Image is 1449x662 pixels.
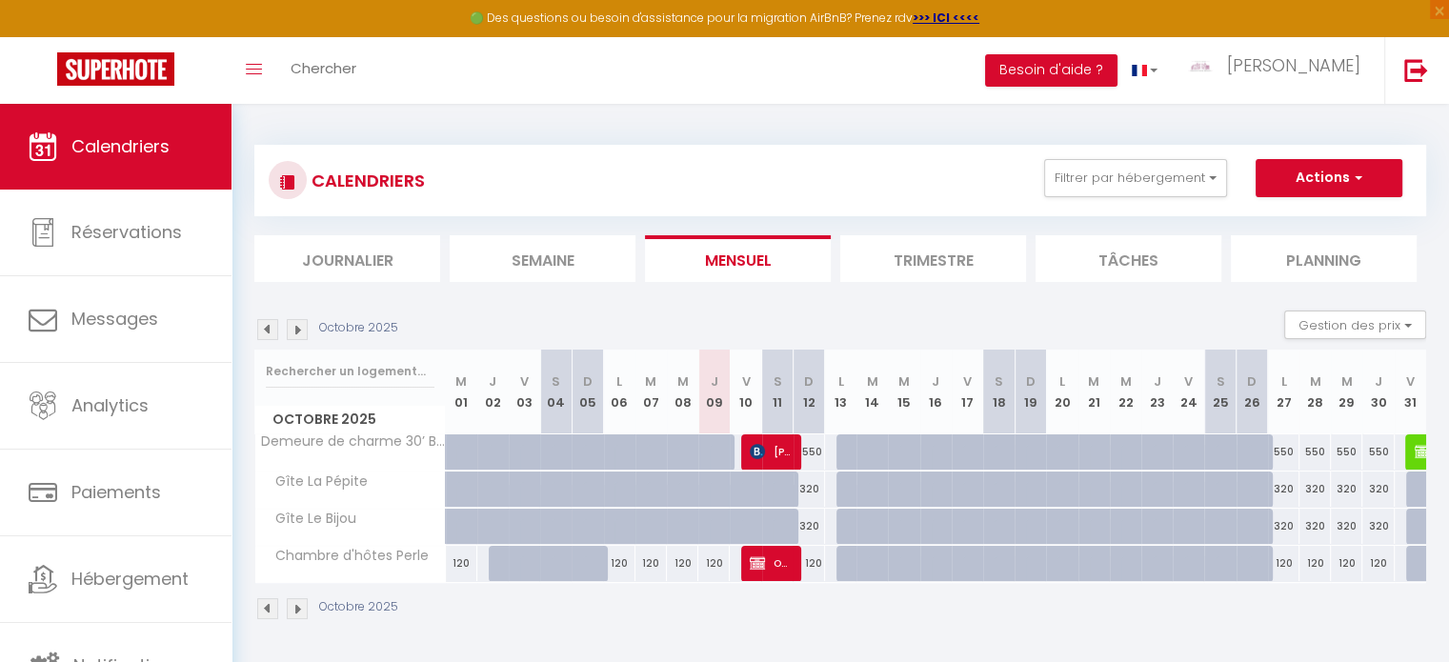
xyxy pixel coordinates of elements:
[1172,37,1384,104] a: ... [PERSON_NAME]
[71,134,170,158] span: Calendriers
[1375,372,1382,391] abbr: J
[983,350,1015,434] th: 18
[898,372,910,391] abbr: M
[1046,350,1077,434] th: 20
[477,350,509,434] th: 02
[711,372,718,391] abbr: J
[319,319,398,337] p: Octobre 2025
[645,235,831,282] li: Mensuel
[645,372,656,391] abbr: M
[794,546,825,581] div: 120
[952,350,983,434] th: 17
[794,509,825,544] div: 320
[1404,58,1428,82] img: logout
[1216,372,1224,391] abbr: S
[698,546,730,581] div: 120
[794,434,825,470] div: 550
[455,372,467,391] abbr: M
[794,471,825,507] div: 320
[1299,434,1331,470] div: 550
[985,54,1117,87] button: Besoin d'aide ?
[741,372,750,391] abbr: V
[1268,509,1299,544] div: 320
[489,372,496,391] abbr: J
[258,434,449,449] span: Demeure de charme 30’ Bordeaux 15 pers avec espace bien-être, piscine, massages et spa
[258,471,372,492] span: Gîte La Pépite
[794,350,825,434] th: 12
[1362,350,1394,434] th: 30
[616,372,622,391] abbr: L
[1331,471,1362,507] div: 320
[677,372,689,391] abbr: M
[254,235,440,282] li: Journalier
[1026,372,1036,391] abbr: D
[1331,509,1362,544] div: 320
[276,37,371,104] a: Chercher
[255,406,445,433] span: Octobre 2025
[520,372,529,391] abbr: V
[1268,350,1299,434] th: 27
[71,480,161,504] span: Paiements
[1256,159,1402,197] button: Actions
[838,372,844,391] abbr: L
[71,393,149,417] span: Analytics
[1268,434,1299,470] div: 550
[1395,350,1426,434] th: 31
[1299,546,1331,581] div: 120
[1299,350,1331,434] th: 28
[1237,350,1268,434] th: 26
[1331,350,1362,434] th: 29
[1268,471,1299,507] div: 320
[552,372,560,391] abbr: S
[750,433,792,470] span: [PERSON_NAME]
[932,372,939,391] abbr: J
[1299,471,1331,507] div: 320
[1119,372,1131,391] abbr: M
[635,350,667,434] th: 07
[920,350,952,434] th: 16
[1204,350,1236,434] th: 25
[307,159,425,202] h3: CALENDRIERS
[1231,235,1417,282] li: Planning
[258,509,361,530] span: Gîte Le Bijou
[1341,372,1353,391] abbr: M
[730,350,761,434] th: 10
[867,372,878,391] abbr: M
[1331,434,1362,470] div: 550
[913,10,979,26] a: >>> ICI <<<<
[1059,372,1065,391] abbr: L
[750,545,792,581] span: Ophelie [PERSON_NAME]
[1036,235,1221,282] li: Tâches
[963,372,972,391] abbr: V
[266,354,434,389] input: Rechercher un logement...
[667,350,698,434] th: 08
[762,350,794,434] th: 11
[258,546,433,567] span: Chambre d'hôtes Perle
[995,372,1003,391] abbr: S
[1184,372,1193,391] abbr: V
[1186,59,1215,73] img: ...
[572,350,603,434] th: 05
[856,350,888,434] th: 14
[1362,509,1394,544] div: 320
[1227,53,1360,77] span: [PERSON_NAME]
[1362,434,1394,470] div: 550
[1406,372,1415,391] abbr: V
[1299,509,1331,544] div: 320
[840,235,1026,282] li: Trimestre
[604,546,635,581] div: 120
[698,350,730,434] th: 09
[509,350,540,434] th: 03
[1044,159,1227,197] button: Filtrer par hébergement
[667,546,698,581] div: 120
[1247,372,1257,391] abbr: D
[1284,311,1426,339] button: Gestion des prix
[1331,546,1362,581] div: 120
[1362,546,1394,581] div: 120
[1362,471,1394,507] div: 320
[1078,350,1110,434] th: 21
[1280,372,1286,391] abbr: L
[888,350,919,434] th: 15
[774,372,782,391] abbr: S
